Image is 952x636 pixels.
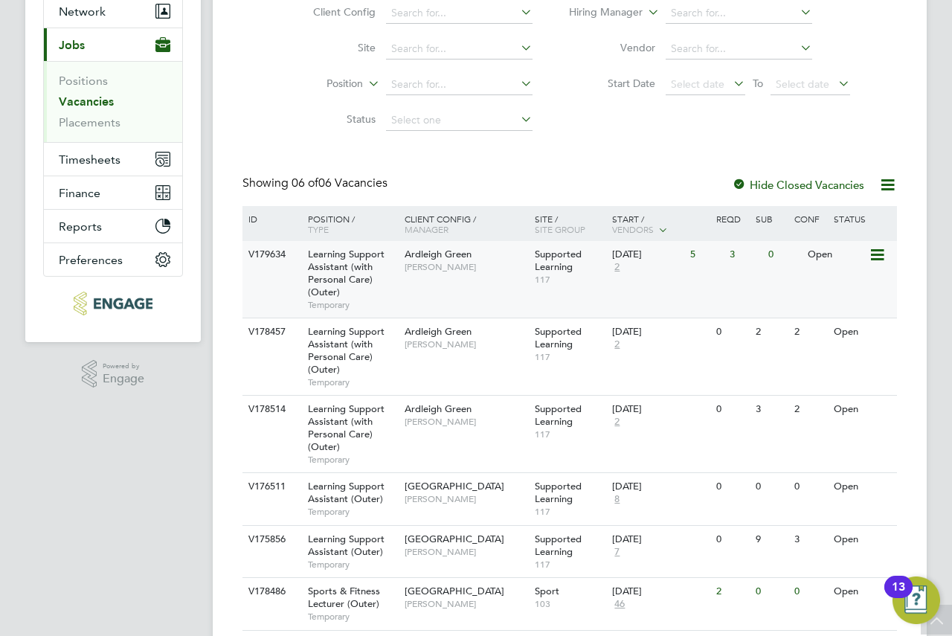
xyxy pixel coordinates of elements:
div: Site / [531,206,609,242]
span: Supported Learning [535,480,582,505]
span: Site Group [535,223,585,235]
div: Client Config / [401,206,531,242]
span: Manager [405,223,448,235]
span: 117 [535,559,605,571]
div: 2 [791,318,829,346]
span: 2 [612,416,622,428]
span: Temporary [308,506,397,518]
span: 117 [535,428,605,440]
span: Timesheets [59,152,120,167]
div: 3 [726,241,765,269]
div: V179634 [245,241,297,269]
label: Start Date [570,77,655,90]
div: 0 [791,578,829,606]
button: Jobs [44,28,182,61]
div: [DATE] [612,326,709,338]
div: Open [830,318,895,346]
div: V178457 [245,318,297,346]
a: Placements [59,115,120,129]
div: 0 [765,241,803,269]
span: Engage [103,373,144,385]
input: Search for... [386,74,533,95]
div: [DATE] [612,481,709,493]
span: [PERSON_NAME] [405,261,527,273]
span: Network [59,4,106,19]
div: [DATE] [612,248,683,261]
span: [GEOGRAPHIC_DATA] [405,480,504,492]
button: Preferences [44,243,182,276]
span: 117 [535,506,605,518]
span: 117 [535,274,605,286]
a: Powered byEngage [82,360,145,388]
div: 13 [892,587,905,606]
span: Reports [59,219,102,234]
button: Finance [44,176,182,209]
div: 2 [752,318,791,346]
span: Learning Support Assistant (with Personal Care) (Outer) [308,402,385,453]
div: V175856 [245,526,297,553]
span: Supported Learning [535,402,582,428]
div: 2 [791,396,829,423]
span: 06 Vacancies [292,176,387,190]
div: 0 [713,396,751,423]
button: Timesheets [44,143,182,176]
div: 0 [713,473,751,501]
label: Site [290,41,376,54]
span: Ardleigh Green [405,248,472,260]
span: [PERSON_NAME] [405,416,527,428]
div: 0 [713,526,751,553]
span: 117 [535,351,605,363]
div: V176511 [245,473,297,501]
span: [GEOGRAPHIC_DATA] [405,585,504,597]
div: V178486 [245,578,297,606]
a: Positions [59,74,108,88]
span: Supported Learning [535,533,582,558]
span: [GEOGRAPHIC_DATA] [405,533,504,545]
div: Open [830,473,895,501]
button: Open Resource Center, 13 new notifications [892,576,940,624]
label: Hiring Manager [557,5,643,20]
div: Conf [791,206,829,231]
div: 3 [752,396,791,423]
span: Preferences [59,253,123,267]
input: Search for... [666,39,812,60]
span: Temporary [308,454,397,466]
a: Vacancies [59,94,114,109]
div: Position / [297,206,401,242]
div: Showing [242,176,390,191]
label: Client Config [290,5,376,19]
span: Finance [59,186,100,200]
span: Powered by [103,360,144,373]
div: 0 [791,473,829,501]
div: ID [245,206,297,231]
div: Sub [752,206,791,231]
span: Select date [671,77,724,91]
div: Status [830,206,895,231]
span: Supported Learning [535,248,582,273]
button: Reports [44,210,182,242]
span: Type [308,223,329,235]
span: 46 [612,598,627,611]
span: Learning Support Assistant (Outer) [308,480,385,505]
div: Jobs [44,61,182,142]
div: V178514 [245,396,297,423]
span: Jobs [59,38,85,52]
input: Select one [386,110,533,131]
div: [DATE] [612,533,709,546]
input: Search for... [386,3,533,24]
span: Select date [776,77,829,91]
div: Open [804,241,869,269]
span: To [748,74,768,93]
span: 2 [612,261,622,274]
div: [DATE] [612,403,709,416]
span: 2 [612,338,622,351]
div: 2 [713,578,751,606]
span: Vendors [612,223,654,235]
div: 0 [713,318,751,346]
div: Open [830,526,895,553]
span: Learning Support Assistant (with Personal Care) (Outer) [308,325,385,376]
div: 3 [791,526,829,553]
span: [PERSON_NAME] [405,493,527,505]
div: 0 [752,473,791,501]
a: Go to home page [43,292,183,315]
